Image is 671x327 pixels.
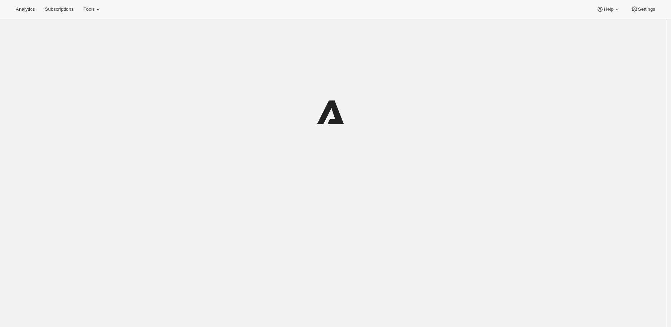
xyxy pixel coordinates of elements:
button: Tools [79,4,106,14]
span: Settings [638,6,655,12]
span: Help [604,6,613,12]
button: Analytics [11,4,39,14]
button: Settings [627,4,660,14]
span: Subscriptions [45,6,73,12]
span: Tools [83,6,95,12]
button: Subscriptions [40,4,78,14]
button: Help [592,4,625,14]
span: Analytics [16,6,35,12]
